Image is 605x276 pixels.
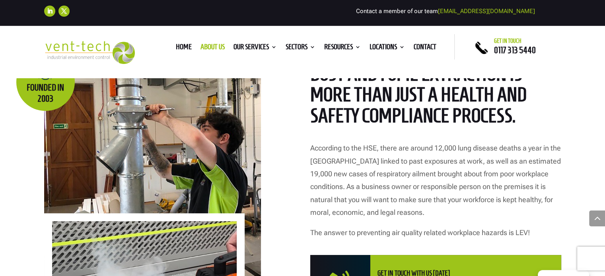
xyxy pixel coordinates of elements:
[286,44,315,53] a: Sectors
[494,38,521,44] span: Get in touch
[44,6,55,17] a: Follow on LinkedIn
[356,8,535,15] span: Contact a member of our team
[16,62,75,104] p: Founded in 2003
[310,64,561,130] h2: dust and fume extraction is more than just a health and safety compliance process.
[44,41,135,64] img: 2023-09-27T08_35_16.549ZVENT-TECH---Clear-background
[414,44,436,53] a: Contact
[494,45,536,55] a: 0117 313 5440
[233,44,277,53] a: Our Services
[310,142,561,226] p: According to the HSE, there are around 12,000 lung disease deaths a year in the [GEOGRAPHIC_DATA]...
[438,8,535,15] a: [EMAIL_ADDRESS][DOMAIN_NAME]
[324,44,361,53] a: Resources
[58,6,70,17] a: Follow on X
[370,44,405,53] a: Locations
[200,44,225,53] a: About us
[310,226,561,239] p: The answer to preventing air quality related workplace hazards is LEV!
[176,44,192,53] a: Home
